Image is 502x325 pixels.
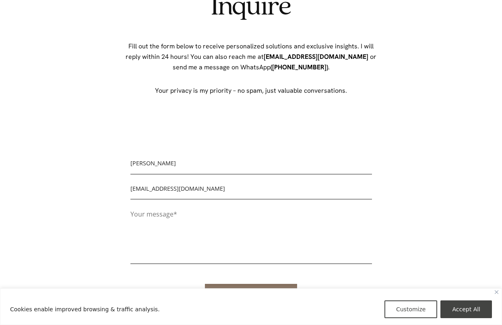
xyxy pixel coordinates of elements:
a: [EMAIL_ADDRESS][DOMAIN_NAME] [264,52,368,61]
input: Your email* [130,183,372,200]
form: Contact form [130,157,372,308]
button: Accept All [440,300,492,318]
p: Fill out the form below to receive personalized solutions and exclusive insights. I will reply wi... [122,41,380,73]
input: Send message [205,284,297,308]
a: ([PHONE_NUMBER]) [271,63,328,71]
img: Close [495,290,498,294]
input: Name* [130,157,372,175]
p: Cookies enable improved browsing & traffic analysis. [10,304,160,314]
button: Customize [384,300,438,318]
p: Your privacy is my priority – no spam, just valuable conversations. [122,85,380,96]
